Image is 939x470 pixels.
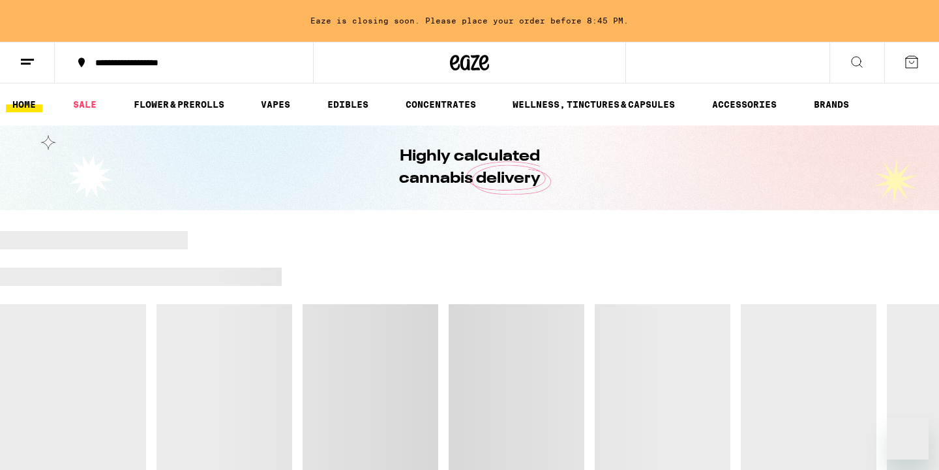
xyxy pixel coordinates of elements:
[399,97,483,112] a: CONCENTRATES
[321,97,375,112] a: EDIBLES
[254,97,297,112] a: VAPES
[67,97,103,112] a: SALE
[362,146,577,190] h1: Highly calculated cannabis delivery
[506,97,681,112] a: WELLNESS, TINCTURES & CAPSULES
[6,97,42,112] a: HOME
[127,97,231,112] a: FLOWER & PREROLLS
[807,97,856,112] a: BRANDS
[706,97,783,112] a: ACCESSORIES
[887,418,929,460] iframe: Button to launch messaging window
